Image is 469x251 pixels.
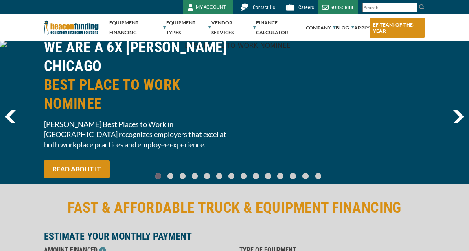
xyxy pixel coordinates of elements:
img: Beacon Funding Corporation logo [44,14,99,41]
a: Equipment Types [166,10,211,46]
a: Apply [354,15,370,41]
a: READ ABOUT IT [44,160,110,178]
a: Go To Slide 0 [153,173,163,180]
span: Contact Us [253,4,275,10]
a: Go To Slide 10 [275,173,285,180]
a: Go To Slide 9 [263,173,273,180]
h2: FAST & AFFORDABLE TRUCK & EQUIPMENT FINANCING [44,198,425,217]
a: Go To Slide 4 [202,173,212,180]
a: ef-team-of-the-year [370,18,425,38]
img: Right Navigator [453,110,464,123]
a: Go To Slide 3 [190,173,199,180]
a: Go To Slide 11 [288,173,298,180]
a: Vendor Services [211,10,256,46]
a: Company [306,15,336,41]
p: ESTIMATE YOUR MONTHLY PAYMENT [44,231,425,241]
a: next [453,110,464,123]
input: Search [362,3,417,12]
a: Go To Slide 5 [214,173,224,180]
a: Go To Slide 1 [165,173,175,180]
a: Go To Slide 6 [226,173,236,180]
span: Careers [298,4,314,10]
span: BEST PLACE TO WORK NOMINEE [44,76,230,113]
span: [PERSON_NAME] Best Places to Work in [GEOGRAPHIC_DATA] recognizes employers that excel at both wo... [44,119,230,150]
a: Go To Slide 12 [300,173,311,180]
a: Go To Slide 7 [239,173,248,180]
img: Search [419,4,425,10]
a: Clear search text [409,4,415,11]
a: Go To Slide 8 [251,173,261,180]
a: previous [5,110,16,123]
a: Go To Slide 2 [178,173,187,180]
h2: WE ARE A 6X [PERSON_NAME] CHICAGO [44,38,230,113]
a: Equipment Financing [109,10,166,46]
a: Go To Slide 13 [313,173,323,180]
img: Left Navigator [5,110,16,123]
a: Finance Calculator [256,10,306,46]
a: Blog [336,15,354,41]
